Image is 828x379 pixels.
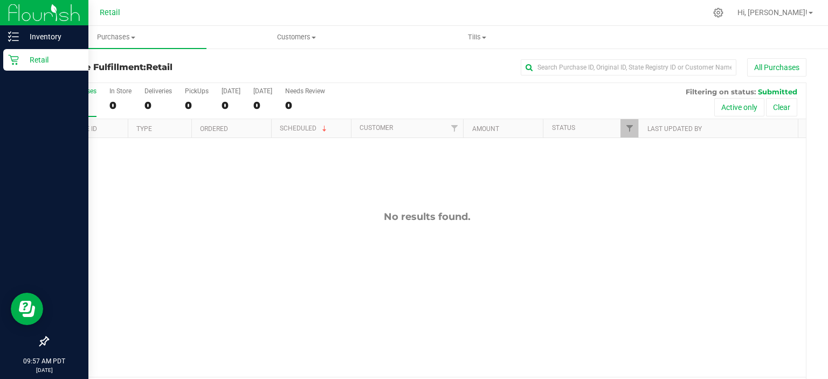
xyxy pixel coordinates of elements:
span: Hi, [PERSON_NAME]! [737,8,808,17]
h3: Purchase Fulfillment: [47,63,300,72]
div: 0 [222,99,240,112]
inline-svg: Inventory [8,31,19,42]
div: 0 [144,99,172,112]
span: Tills [388,32,567,42]
span: Customers [207,32,387,42]
iframe: Resource center [11,293,43,325]
button: All Purchases [747,58,806,77]
div: Manage settings [712,8,725,18]
div: No results found. [48,211,806,223]
span: Purchases [26,32,206,42]
inline-svg: Retail [8,54,19,65]
a: Tills [387,26,568,49]
a: Last Updated By [647,125,702,133]
p: 09:57 AM PDT [5,356,84,366]
a: Customers [206,26,387,49]
p: [DATE] [5,366,84,374]
div: Needs Review [285,87,325,95]
div: 0 [109,99,132,112]
a: Ordered [200,125,228,133]
div: 0 [185,99,209,112]
a: Scheduled [280,125,329,132]
a: Amount [472,125,499,133]
button: Active only [714,98,764,116]
div: In Store [109,87,132,95]
p: Retail [19,53,84,66]
span: Submitted [758,87,797,96]
div: PickUps [185,87,209,95]
a: Status [552,124,575,132]
div: 0 [253,99,272,112]
a: Filter [445,119,463,137]
a: Type [136,125,152,133]
span: Filtering on status: [686,87,756,96]
span: Retail [100,8,120,17]
input: Search Purchase ID, Original ID, State Registry ID or Customer Name... [521,59,736,75]
span: Retail [146,62,172,72]
div: Deliveries [144,87,172,95]
a: Filter [620,119,638,137]
p: Inventory [19,30,84,43]
a: Purchases [26,26,206,49]
a: Customer [360,124,393,132]
div: [DATE] [253,87,272,95]
div: 0 [285,99,325,112]
button: Clear [766,98,797,116]
div: [DATE] [222,87,240,95]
